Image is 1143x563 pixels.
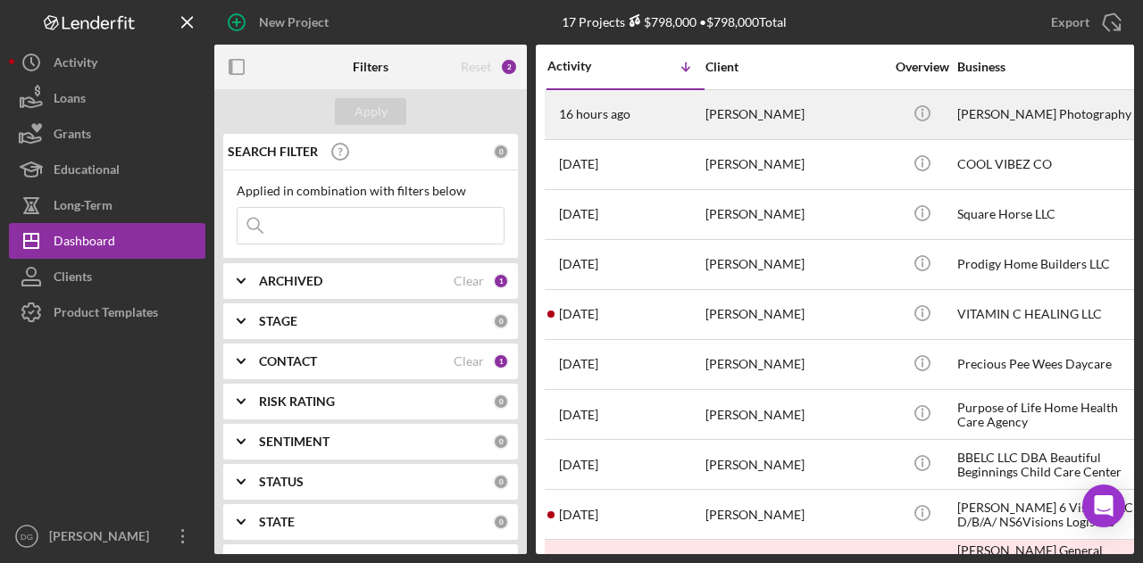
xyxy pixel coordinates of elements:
div: Business [957,60,1136,74]
button: Export [1033,4,1134,40]
text: DG [21,532,33,542]
time: 2025-10-01 15:24 [559,357,598,371]
time: 2025-09-18 17:49 [559,508,598,522]
div: Client [705,60,884,74]
div: 0 [493,434,509,450]
div: [PERSON_NAME] [705,291,884,338]
div: [PERSON_NAME] [705,491,884,538]
div: Export [1051,4,1089,40]
div: Precious Pee Wees Daycare [957,341,1136,388]
time: 2025-10-07 18:57 [559,107,630,121]
div: Product Templates [54,294,158,335]
div: 1 [493,353,509,369]
div: [PERSON_NAME] [705,391,884,438]
div: Activity [547,59,626,73]
button: Product Templates [9,294,205,330]
b: ARCHIVED [259,274,322,288]
div: Long-Term [54,187,113,228]
div: 2 [500,58,518,76]
time: 2025-10-02 12:02 [559,257,598,271]
div: Overview [889,60,955,74]
time: 2025-10-03 17:56 [559,207,598,221]
button: Dashboard [9,223,205,259]
button: Long-Term [9,187,205,223]
div: 0 [493,514,509,530]
div: New Project [259,4,329,40]
div: [PERSON_NAME] [705,191,884,238]
b: RISK RATING [259,394,335,409]
div: 17 Projects • $798,000 Total [562,14,787,29]
div: [PERSON_NAME] [705,91,884,138]
div: Clients [54,259,92,299]
div: [PERSON_NAME] [705,341,884,388]
div: BBELC LLC DBA Beautiful Beginnings Child Care Center [957,441,1136,488]
div: Reset [461,60,491,74]
div: Activity [54,45,97,85]
time: 2025-09-29 18:17 [559,408,598,422]
button: Apply [335,98,406,125]
b: SEARCH FILTER [228,145,318,159]
b: STAGE [259,314,297,328]
div: Applied in combination with filters below [237,184,505,198]
b: STATUS [259,475,304,489]
div: [PERSON_NAME] [705,441,884,488]
div: Apply [355,98,388,125]
div: Dashboard [54,223,115,263]
b: CONTACT [259,354,317,368]
div: Prodigy Home Builders LLC [957,241,1136,288]
button: New Project [214,4,346,40]
button: Grants [9,116,205,152]
div: 0 [493,474,509,490]
button: Educational [9,152,205,187]
div: $798,000 [625,14,697,29]
div: COOL VIBEZ CO [957,141,1136,188]
button: Loans [9,80,205,116]
b: Filters [353,60,388,74]
div: Purpose of Life Home Health Care Agency [957,391,1136,438]
time: 2025-09-23 17:00 [559,458,598,472]
div: 0 [493,393,509,410]
button: Clients [9,259,205,294]
div: [PERSON_NAME] 6 Visions LLC D/B/A/ NS6Visions Logistics [957,491,1136,538]
div: [PERSON_NAME] [705,241,884,288]
div: Clear [454,354,484,368]
b: SENTIMENT [259,435,330,449]
div: [PERSON_NAME] Photography [957,91,1136,138]
button: Activity [9,45,205,80]
div: Clear [454,274,484,288]
div: Educational [54,152,120,192]
div: Grants [54,116,91,156]
time: 2025-10-01 21:01 [559,307,598,321]
div: [PERSON_NAME] [45,518,161,559]
div: 0 [493,144,509,160]
div: Square Horse LLC [957,191,1136,238]
b: STATE [259,515,295,529]
div: Loans [54,80,86,120]
button: DG[PERSON_NAME] [9,518,205,554]
div: Open Intercom Messenger [1082,484,1125,527]
div: VITAMIN C HEALING LLC [957,291,1136,338]
div: 0 [493,313,509,329]
div: 1 [493,273,509,289]
time: 2025-10-07 10:18 [559,157,598,171]
div: [PERSON_NAME] [705,141,884,188]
